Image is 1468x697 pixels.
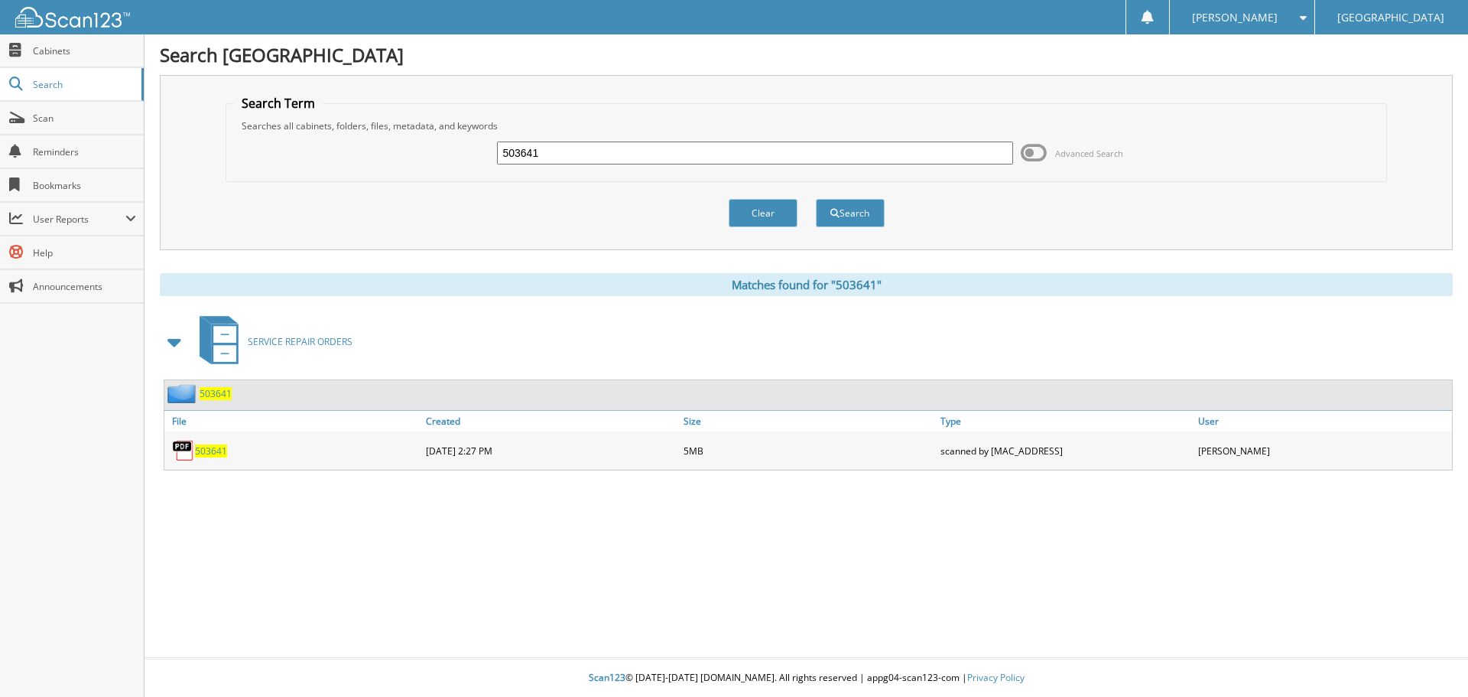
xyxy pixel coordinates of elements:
div: scanned by [MAC_ADDRESS] [937,435,1194,466]
span: Advanced Search [1055,148,1123,159]
div: 5MB [680,435,937,466]
a: Size [680,411,937,432]
span: [GEOGRAPHIC_DATA] [1337,13,1444,22]
a: Created [422,411,680,432]
span: Search [33,78,134,91]
img: PDF.png [172,439,195,462]
a: SERVICE REPAIR ORDERS [190,311,352,372]
span: Reminders [33,145,136,158]
iframe: Chat Widget [1392,624,1468,697]
div: [PERSON_NAME] [1194,435,1452,466]
img: scan123-logo-white.svg [15,7,130,28]
div: Searches all cabinets, folders, files, metadata, and keywords [234,119,1379,132]
div: © [DATE]-[DATE] [DOMAIN_NAME]. All rights reserved | appg04-scan123-com | [145,660,1468,697]
a: Type [937,411,1194,432]
span: Cabinets [33,44,136,57]
div: [DATE] 2:27 PM [422,435,680,466]
span: SERVICE REPAIR ORDERS [248,335,352,348]
span: [PERSON_NAME] [1192,13,1278,22]
span: Scan123 [589,671,625,684]
legend: Search Term [234,95,323,112]
span: Bookmarks [33,179,136,192]
span: Scan [33,112,136,125]
a: User [1194,411,1452,432]
img: folder2.png [167,384,200,403]
a: File [164,411,422,432]
span: User Reports [33,213,125,226]
h1: Search [GEOGRAPHIC_DATA] [160,42,1453,67]
button: Clear [729,199,797,227]
span: Help [33,246,136,259]
a: 503641 [200,387,232,400]
button: Search [816,199,885,227]
div: Matches found for "503641" [160,273,1453,296]
a: 503641 [195,445,227,458]
span: Announcements [33,280,136,293]
a: Privacy Policy [967,671,1025,684]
